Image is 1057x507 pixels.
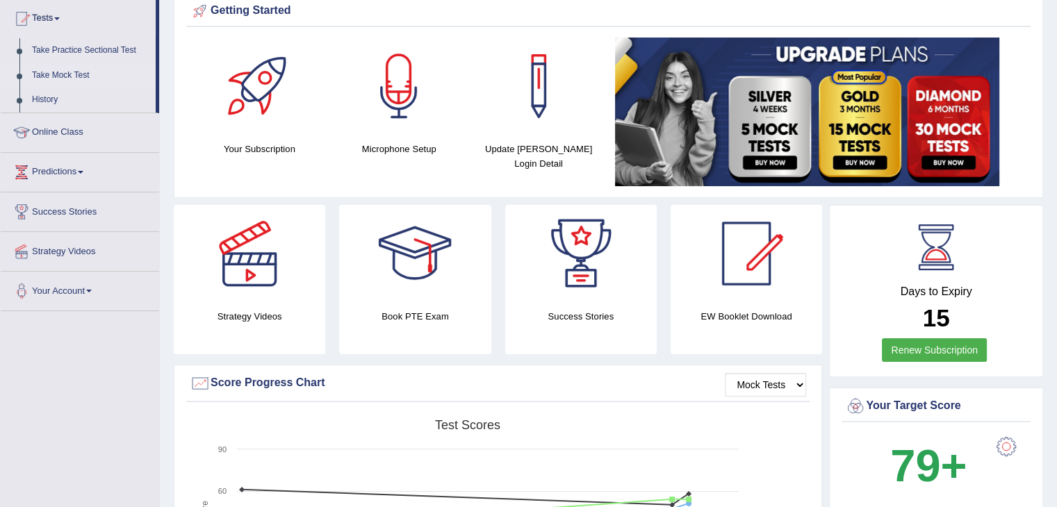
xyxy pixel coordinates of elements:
b: 79+ [890,440,967,491]
h4: EW Booklet Download [671,309,822,324]
text: 90 [218,445,227,454]
h4: Success Stories [505,309,657,324]
div: Score Progress Chart [190,373,806,394]
a: Renew Subscription [882,338,987,362]
h4: Microphone Setup [336,142,462,156]
a: Take Practice Sectional Test [26,38,156,63]
h4: Book PTE Exam [339,309,491,324]
a: Predictions [1,153,159,188]
h4: Your Subscription [197,142,322,156]
b: 15 [923,304,950,331]
h4: Days to Expiry [845,285,1027,298]
a: Online Class [1,113,159,148]
a: Take Mock Test [26,63,156,88]
h4: Update [PERSON_NAME] Login Detail [476,142,602,171]
a: Success Stories [1,192,159,227]
text: 60 [218,487,227,495]
div: Getting Started [190,1,1027,22]
a: History [26,88,156,113]
a: Your Account [1,272,159,306]
div: Your Target Score [845,396,1027,417]
tspan: Test scores [435,418,500,432]
a: Strategy Videos [1,232,159,267]
img: small5.jpg [615,38,999,186]
h4: Strategy Videos [174,309,325,324]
